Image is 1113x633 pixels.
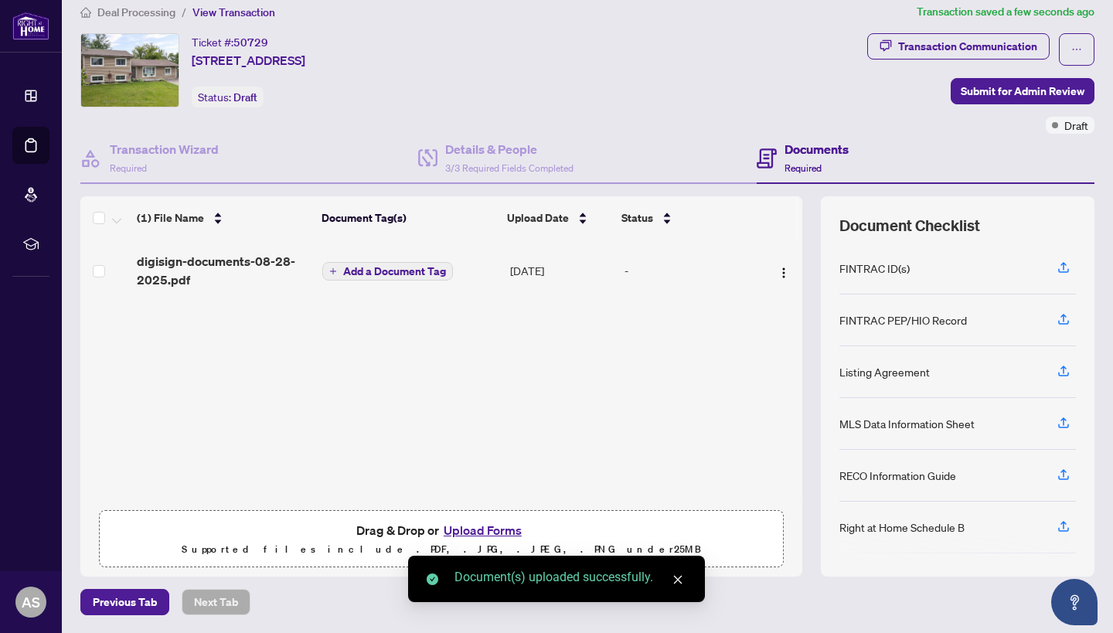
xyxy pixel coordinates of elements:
button: Next Tab [182,589,250,615]
span: Upload Date [507,209,569,226]
div: Ticket #: [192,33,268,51]
button: Add a Document Tag [322,262,453,281]
span: Required [785,162,822,174]
th: Upload Date [501,196,614,240]
button: Add a Document Tag [322,261,453,281]
span: plus [329,267,337,275]
span: Drag & Drop or [356,520,526,540]
span: AS [22,591,40,613]
span: Drag & Drop orUpload FormsSupported files include .PDF, .JPG, .JPEG, .PNG under25MB [100,511,783,568]
div: Transaction Communication [898,34,1037,59]
div: Listing Agreement [839,363,930,380]
img: logo [12,12,49,40]
span: Add a Document Tag [343,266,446,277]
button: Logo [771,258,796,283]
span: Required [110,162,147,174]
span: Document Checklist [839,215,980,237]
div: Right at Home Schedule B [839,519,965,536]
div: Status: [192,87,264,107]
span: (1) File Name [137,209,204,226]
h4: Details & People [445,140,574,158]
a: Close [669,571,686,588]
th: Document Tag(s) [315,196,502,240]
button: Transaction Communication [867,33,1050,60]
div: FINTRAC ID(s) [839,260,910,277]
article: Transaction saved a few seconds ago [917,3,1094,21]
button: Upload Forms [439,520,526,540]
th: (1) File Name [131,196,315,240]
span: digisign-documents-08-28-2025.pdf [137,252,310,289]
div: FINTRAC PEP/HIO Record [839,311,967,328]
span: check-circle [427,573,438,585]
th: Status [615,196,757,240]
div: Document(s) uploaded successfully. [454,568,686,587]
span: Draft [1064,117,1088,134]
span: close [672,574,683,585]
button: Submit for Admin Review [951,78,1094,104]
img: Logo [778,267,790,279]
li: / [182,3,186,21]
div: RECO Information Guide [839,467,956,484]
img: IMG-N12365789_1.jpg [81,34,179,107]
div: MLS Data Information Sheet [839,415,975,432]
span: [STREET_ADDRESS] [192,51,305,70]
span: 50729 [233,36,268,49]
td: [DATE] [504,240,618,301]
span: View Transaction [192,5,275,19]
button: Previous Tab [80,589,169,615]
span: Status [621,209,653,226]
span: ellipsis [1071,44,1082,55]
span: 3/3 Required Fields Completed [445,162,574,174]
h4: Transaction Wizard [110,140,219,158]
span: Previous Tab [93,590,157,614]
div: - [625,262,755,279]
h4: Documents [785,140,849,158]
span: Draft [233,90,257,104]
p: Supported files include .PDF, .JPG, .JPEG, .PNG under 25 MB [109,540,774,559]
span: home [80,7,91,18]
button: Open asap [1051,579,1098,625]
span: Submit for Admin Review [961,79,1084,104]
span: Deal Processing [97,5,175,19]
